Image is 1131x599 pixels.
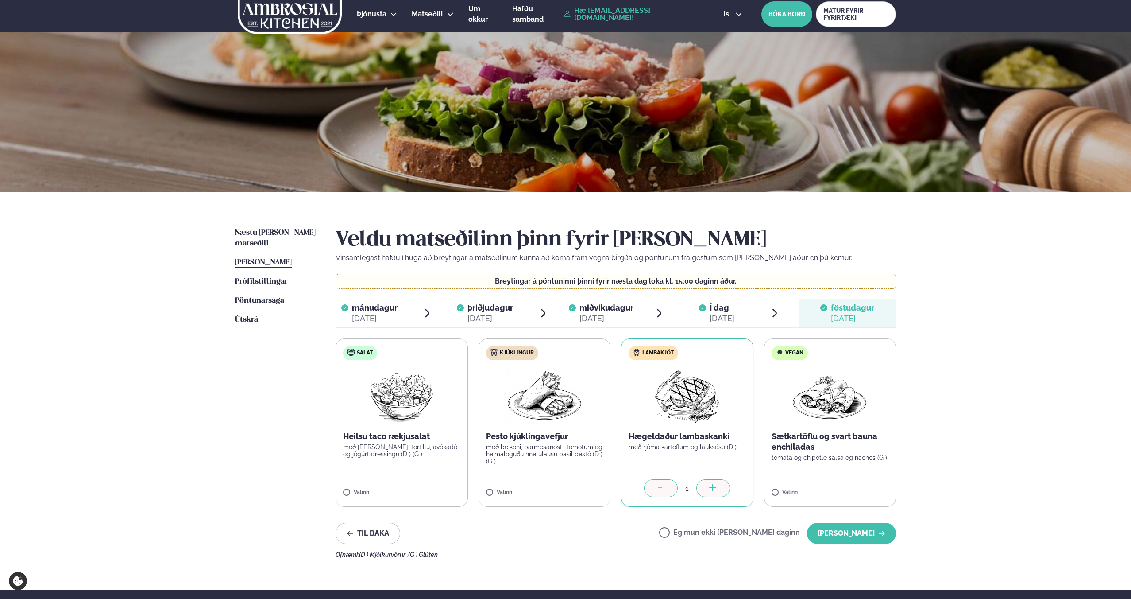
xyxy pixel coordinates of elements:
[710,313,734,324] div: [DATE]
[235,315,258,325] a: Útskrá
[408,551,438,558] span: (G ) Glúten
[336,228,896,253] h2: Veldu matseðilinn þinn fyrir [PERSON_NAME]
[357,9,386,19] a: Þjónusta
[564,7,703,21] a: Hæ [EMAIL_ADDRESS][DOMAIN_NAME]!
[648,367,726,424] img: Beef-Meat.png
[352,303,398,312] span: mánudagur
[678,483,696,494] div: 1
[235,259,292,266] span: [PERSON_NAME]
[412,9,443,19] a: Matseðill
[235,296,284,306] a: Pöntunarsaga
[336,551,896,558] div: Ofnæmi:
[642,350,674,357] span: Lambakjöt
[467,303,513,312] span: þriðjudagur
[629,431,746,442] p: Hægeldaður lambaskanki
[235,276,288,287] a: Prófílstillingar
[363,367,441,424] img: Salad.png
[761,1,812,27] button: BÓKA BORÐ
[343,443,460,458] p: með [PERSON_NAME], tortillu, avókadó og jógúrt dressingu (D ) (G )
[467,313,513,324] div: [DATE]
[579,313,633,324] div: [DATE]
[468,4,488,23] span: Um okkur
[352,313,398,324] div: [DATE]
[772,431,889,452] p: Sætkartöflu og svart bauna enchiladas
[772,454,889,461] p: tómata og chipotle salsa og nachos (G )
[716,11,749,18] button: is
[512,4,544,23] span: Hafðu samband
[831,303,874,312] span: föstudagur
[776,349,783,356] img: Vegan.svg
[710,303,734,313] span: Í dag
[579,303,633,312] span: miðvikudagur
[486,431,603,442] p: Pesto kjúklingavefjur
[468,4,498,25] a: Um okkur
[357,10,386,18] span: Þjónusta
[9,572,27,590] a: Cookie settings
[336,523,400,544] button: Til baka
[791,367,869,424] img: Enchilada.png
[357,350,373,357] span: Salat
[490,349,498,356] img: chicken.svg
[807,523,896,544] button: [PERSON_NAME]
[500,350,534,357] span: Kjúklingur
[629,443,746,451] p: með rjóma kartöflum og lauksósu (D )
[336,253,896,263] p: Vinsamlegast hafðu í huga að breytingar á matseðlinum kunna að koma fram vegna birgða og pöntunum...
[343,431,460,442] p: Heilsu taco rækjusalat
[412,10,443,18] span: Matseðill
[816,1,896,27] a: MATUR FYRIR FYRIRTÆKI
[785,350,803,357] span: Vegan
[486,443,603,465] p: með beikoni, parmesanosti, tómötum og heimalöguðu hnetulausu basil pestó (D ) (G )
[723,11,732,18] span: is
[831,313,874,324] div: [DATE]
[235,229,316,247] span: Næstu [PERSON_NAME] matseðill
[235,316,258,323] span: Útskrá
[235,257,292,268] a: [PERSON_NAME]
[506,367,583,424] img: Wraps.png
[235,278,288,285] span: Prófílstillingar
[347,349,355,356] img: salad.svg
[359,551,408,558] span: (D ) Mjólkurvörur ,
[235,297,284,304] span: Pöntunarsaga
[235,228,318,249] a: Næstu [PERSON_NAME] matseðill
[512,4,560,25] a: Hafðu samband
[345,278,887,285] p: Breytingar á pöntuninni þinni fyrir næsta dag loka kl. 15:00 daginn áður.
[633,349,640,356] img: Lamb.svg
